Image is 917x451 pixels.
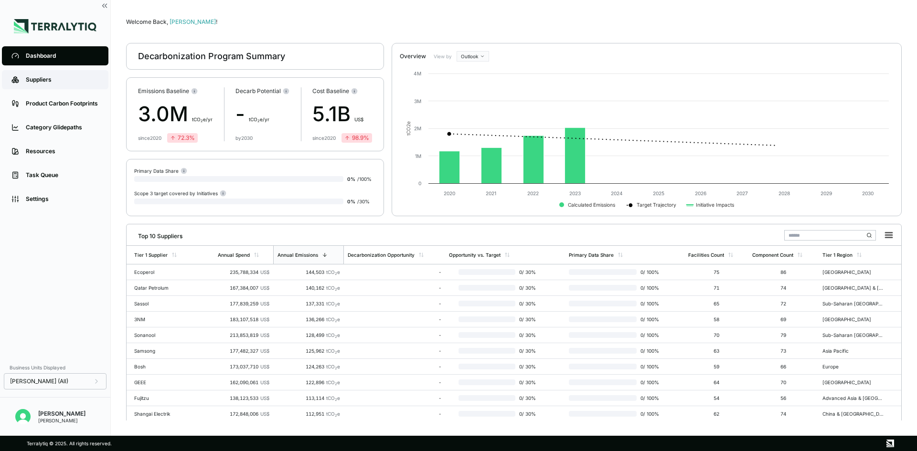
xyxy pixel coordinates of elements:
div: 63 [688,348,745,354]
text: 0 [418,180,421,186]
text: 4M [414,71,421,76]
div: - [348,269,441,275]
div: 167,384,007 [218,285,269,291]
div: Bosh [134,364,195,369]
div: - [348,301,441,306]
div: 73 [752,348,815,354]
sub: 2 [335,382,337,386]
span: 0 / 100 % [637,316,661,322]
div: Opportunity vs. Target [449,252,501,258]
div: China & [GEOGRAPHIC_DATA] [822,411,884,417]
div: 183,107,518 [218,316,269,322]
div: 128,499 [277,332,340,338]
div: 138,123,533 [218,395,269,401]
sub: 2 [335,303,337,307]
sub: 2 [335,272,337,276]
div: [GEOGRAPHIC_DATA] & [GEOGRAPHIC_DATA] [822,285,884,291]
text: tCO e [405,121,411,136]
span: 0 / 30 % [515,285,541,291]
div: 59 [688,364,745,369]
sub: 2 [335,319,337,323]
div: Fujitzu [134,395,195,401]
span: US$ [260,301,269,306]
div: Facilities Count [688,252,724,258]
div: 62 [688,411,745,417]
span: [PERSON_NAME] (All) [10,378,68,385]
span: US$ [260,332,269,338]
div: [PERSON_NAME] [38,418,85,423]
div: 213,853,819 [218,332,269,338]
span: tCO e [326,316,340,322]
div: 172,848,006 [218,411,269,417]
div: since 2020 [312,135,336,141]
div: Samsong [134,348,195,354]
div: 125,962 [277,348,340,354]
span: 0 / 100 % [637,332,661,338]
div: Primary Data Share [134,167,187,174]
span: 0 / 30 % [515,316,541,322]
sub: 2 [201,119,203,123]
div: Sonanool [134,332,195,338]
tspan: 2 [405,124,411,127]
div: 69 [752,316,815,322]
span: tCO e [326,269,340,275]
div: Sassol [134,301,195,306]
div: 65 [688,301,745,306]
div: 235,788,334 [218,269,269,275]
span: t CO e/yr [249,116,269,122]
text: 2021 [486,190,496,196]
div: 5.1B [312,99,372,129]
label: View by [434,53,453,59]
div: Settings [26,195,99,203]
text: 2025 [653,190,664,196]
span: tCO e [326,348,340,354]
div: 113,114 [277,395,340,401]
div: Qatar Petrolum [134,285,195,291]
div: GEEE [134,379,195,385]
div: Product Carbon Footprints [26,100,99,107]
div: Category Glidepaths [26,124,99,131]
div: Top 10 Suppliers [130,229,182,240]
img: Logo [14,19,96,33]
div: Overview [400,52,426,60]
text: 2027 [736,190,748,196]
div: - [348,348,441,354]
span: US$ [260,364,269,369]
text: 2028 [778,190,790,196]
span: [PERSON_NAME] [170,18,217,25]
div: [GEOGRAPHIC_DATA] [822,316,884,322]
span: tCO e [326,332,340,338]
div: - [348,411,441,417]
div: by 2030 [235,135,253,141]
div: 72.3 % [170,134,195,142]
div: - [348,316,441,322]
div: 75 [688,269,745,275]
div: Decarb Potential [235,87,289,95]
span: 0 / 100 % [637,395,661,401]
div: 124,263 [277,364,340,369]
div: - [235,99,289,129]
span: 0 / 100 % [637,379,661,385]
text: 2026 [695,190,706,196]
div: 56 [752,395,815,401]
span: tCO e [326,285,340,291]
span: tCO e [326,301,340,306]
text: 2029 [821,190,832,196]
div: - [348,395,441,401]
div: 112,951 [277,411,340,417]
span: US$ [354,116,363,122]
text: 2M [414,126,421,131]
div: Decarbonization Opportunity [348,252,415,258]
text: Calculated Emissions [568,202,615,208]
span: 0 / 100 % [637,411,661,417]
div: 98.9 % [344,134,369,142]
sub: 2 [335,413,337,418]
div: 122,896 [277,379,340,385]
div: Welcome Back, [126,18,902,26]
div: Sub-Saharan [GEOGRAPHIC_DATA] [822,301,884,306]
sub: 2 [335,335,337,339]
div: 86 [752,269,815,275]
div: Tier 1 Supplier [134,252,168,258]
img: Mridul Gupta [15,409,31,424]
div: 70 [688,332,745,338]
